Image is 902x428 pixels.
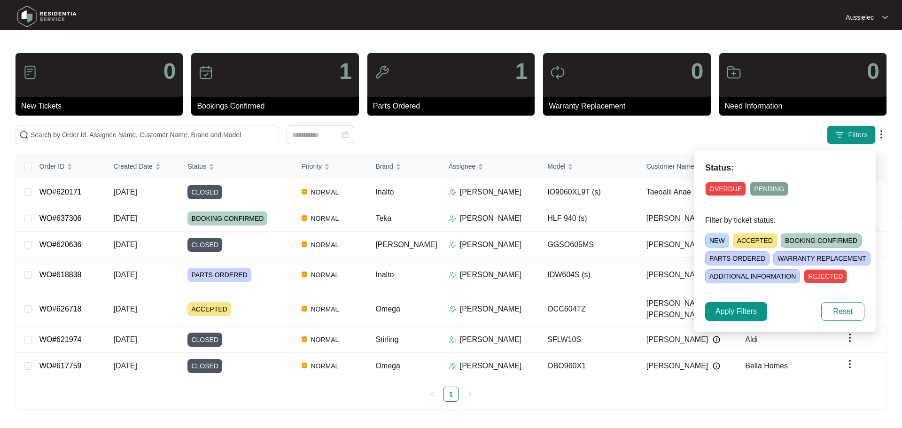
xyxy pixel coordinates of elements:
[460,269,522,280] p: [PERSON_NAME]
[32,154,106,179] th: Order ID
[114,214,137,222] span: [DATE]
[307,360,343,372] span: NORMAL
[540,292,639,327] td: OCC604TZ
[705,161,864,174] p: Status:
[460,334,522,345] p: [PERSON_NAME]
[715,306,757,317] span: Apply Filters
[294,154,368,179] th: Priority
[375,305,400,313] span: Omega
[307,213,343,224] span: NORMAL
[462,387,477,402] li: Next Page
[691,60,704,83] p: 0
[39,241,82,249] a: WO#620636
[646,298,726,320] span: [PERSON_NAME] & [PERSON_NAME]...
[844,332,855,343] img: dropdown arrow
[449,305,456,313] img: Assigner Icon
[375,271,394,279] span: Inalto
[773,251,870,265] span: WARRANTY REPLACEMENT
[449,362,456,370] img: Assigner Icon
[39,188,82,196] a: WO#620171
[705,251,770,265] span: PARTS ORDERED
[449,188,456,196] img: Assigner Icon
[460,303,522,315] p: [PERSON_NAME]
[646,334,708,345] span: [PERSON_NAME]
[449,271,456,279] img: Assigner Icon
[846,13,874,22] p: Aussielec
[368,154,441,179] th: Brand
[163,60,176,83] p: 0
[835,130,844,140] img: filter icon
[827,125,876,144] button: filter iconFilters
[462,387,477,402] button: right
[307,239,343,250] span: NORMAL
[540,205,639,232] td: HLF 940 (s)
[39,214,82,222] a: WO#637306
[31,130,275,140] input: Search by Order Id, Assignee Name, Customer Name, Brand and Model
[375,362,400,370] span: Omega
[848,130,868,140] span: Filters
[646,187,691,198] span: Taeoalii Anae
[302,189,307,195] img: Vercel Logo
[705,233,729,248] span: NEW
[21,101,183,112] p: New Tickets
[187,211,267,226] span: BOOKING CONFIRMED
[302,336,307,342] img: Vercel Logo
[540,179,639,205] td: IO9060XL9T (s)
[713,362,720,370] img: Info icon
[449,241,456,249] img: Assigner Icon
[844,358,855,370] img: dropdown arrow
[733,233,777,248] span: ACCEPTED
[39,335,82,343] a: WO#621974
[114,188,137,196] span: [DATE]
[646,161,694,171] span: Customer Name
[339,60,352,83] p: 1
[550,65,565,80] img: icon
[646,360,708,372] span: [PERSON_NAME]
[307,187,343,198] span: NORMAL
[515,60,528,83] p: 1
[198,65,213,80] img: icon
[646,239,708,250] span: [PERSON_NAME]
[302,215,307,221] img: Vercel Logo
[460,187,522,198] p: [PERSON_NAME]
[114,305,137,313] span: [DATE]
[705,302,767,321] button: Apply Filters
[639,154,738,179] th: Customer Name
[39,362,82,370] a: WO#617759
[540,154,639,179] th: Model
[302,363,307,368] img: Vercel Logo
[549,101,710,112] p: Warranty Replacement
[197,101,358,112] p: Bookings Confirmed
[429,391,435,397] span: left
[804,269,847,283] span: REJECTED
[14,2,80,31] img: residentia service logo
[821,302,864,321] button: Reset
[187,302,231,316] span: ACCEPTED
[467,391,473,397] span: right
[833,306,853,317] span: Reset
[302,161,322,171] span: Priority
[745,335,758,343] span: Aldi
[39,161,65,171] span: Order ID
[441,154,540,179] th: Assignee
[745,362,788,370] span: Bella Homes
[114,161,153,171] span: Created Date
[460,213,522,224] p: [PERSON_NAME]
[374,65,389,80] img: icon
[460,239,522,250] p: [PERSON_NAME]
[302,241,307,247] img: Vercel Logo
[646,269,708,280] span: [PERSON_NAME]
[187,161,206,171] span: Status
[425,387,440,402] button: left
[375,214,391,222] span: Teka
[373,101,535,112] p: Parts Ordered
[540,327,639,353] td: SFLW10S
[540,258,639,292] td: IDW604S (s)
[302,306,307,311] img: Vercel Logo
[307,334,343,345] span: NORMAL
[187,268,251,282] span: PARTS ORDERED
[750,182,788,196] span: PENDING
[187,185,222,199] span: CLOSED
[187,359,222,373] span: CLOSED
[705,182,746,196] span: OVERDUE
